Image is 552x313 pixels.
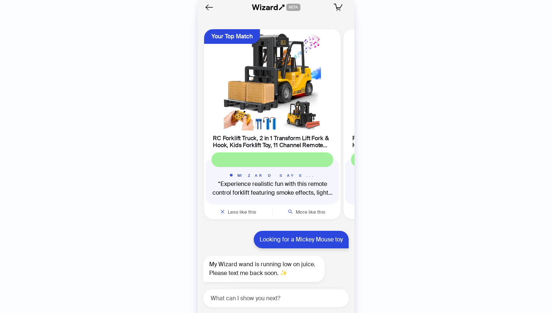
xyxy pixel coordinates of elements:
img: RC Forklift Truck, 2 in 1 Transform Lift Fork & Hook, Kids Forklift Toy, 11 Channel Remote Contro... [208,34,336,130]
span: Less like this [228,209,256,215]
img: RC Forklift Truck, 2 in 1 Transform Lift Fork & Hook, 11 Channel 2 Mode Remote Control Forklift f... [348,34,476,130]
q: Experience realistic play with this versatile remote control forklift, featuring smoke effects an... [351,180,473,197]
span: More like this [296,209,325,215]
div: My Wizard wand is running low on juice. Please text me back soon. ✨ [203,256,325,282]
h5: WIZARD SAYS... [351,173,473,178]
div: Looking for a Mickey Mouse toy [254,231,349,248]
h5: WIZARD SAYS... [211,173,333,178]
h4: RC Forklift Truck, 2 in 1 Transform Lift Fork & Hook, 11 Channel 2 Mode Remote Control Forklift f... [352,135,471,149]
span: BETA [286,4,300,11]
span: search [288,209,293,214]
button: More like this [273,205,341,219]
button: Your Top Match [204,29,260,44]
h4: RC Forklift Truck, 2 in 1 Transform Lift Fork & Hook, Kids Forklift Toy, 11 Channel Remote Contro... [213,135,332,149]
span: close [220,209,225,214]
button: Back [203,1,215,13]
div: Your Top Match [211,29,253,44]
q: Experience realistic fun with this remote control forklift featuring smoke effects, lights, and t... [211,180,333,197]
button: Less like this [204,205,272,219]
